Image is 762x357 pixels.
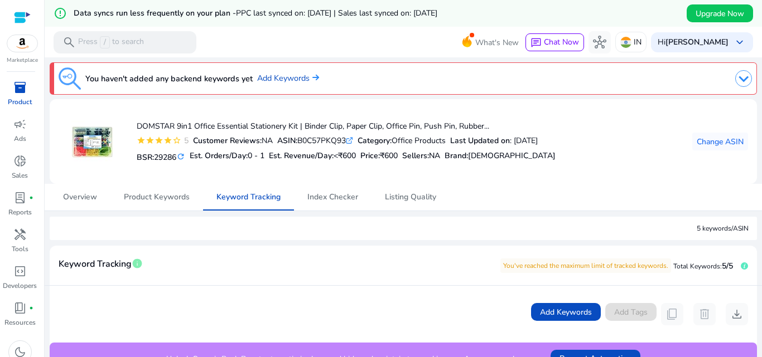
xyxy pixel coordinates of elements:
[730,307,744,321] span: download
[360,151,398,161] h5: Price:
[155,136,163,145] mat-icon: star
[620,37,631,48] img: in.svg
[146,136,155,145] mat-icon: star
[450,135,538,146] div: : [DATE]
[163,136,172,145] mat-icon: star
[530,37,542,48] span: chat
[176,151,185,162] mat-icon: refresh
[8,97,32,107] p: Product
[12,244,28,254] p: Tools
[310,74,319,81] img: arrow-right.svg
[190,151,264,161] h5: Est. Orders/Day:
[544,37,579,47] span: Chat Now
[124,193,190,201] span: Product Keywords
[697,223,749,233] div: 5 keywords/ASIN
[71,121,113,163] img: 51qm3oAkgbL._SS100_.jpg
[236,8,437,18] span: PPC last synced on: [DATE] | Sales last synced on: [DATE]
[13,301,27,315] span: book_4
[722,261,733,271] span: 5/5
[277,135,297,146] b: ASIN:
[59,67,81,90] img: keyword-tracking.svg
[735,70,752,87] img: dropdown-arrow.svg
[658,38,729,46] p: Hi
[385,193,436,201] span: Listing Quality
[445,150,466,161] span: Brand
[687,4,753,22] button: Upgrade Now
[380,150,398,161] span: ₹600
[8,207,32,217] p: Reports
[14,134,26,144] p: Ads
[85,72,253,85] h3: You haven't added any backend keywords yet
[12,170,28,180] p: Sales
[63,193,97,201] span: Overview
[62,36,76,49] span: search
[277,135,353,146] div: B0C57PKQ93
[7,35,37,52] img: amazon.svg
[307,193,358,201] span: Index Checker
[3,281,37,291] p: Developers
[733,36,746,49] span: keyboard_arrow_down
[450,135,510,146] b: Last Updated on
[445,151,556,161] h5: :
[257,72,319,85] a: Add Keywords
[100,36,110,48] span: /
[216,193,281,201] span: Keyword Tracking
[7,56,38,65] p: Marketplace
[78,36,144,48] p: Press to search
[665,37,729,47] b: [PERSON_NAME]
[540,306,592,318] span: Add Keywords
[181,135,189,146] div: 5
[4,317,36,327] p: Resources
[54,7,67,20] mat-icon: error_outline
[589,31,611,53] button: hub
[525,33,584,51] button: chatChat Now
[193,135,273,146] div: NA
[137,136,146,145] mat-icon: star
[468,150,556,161] span: [DEMOGRAPHIC_DATA]
[692,133,748,150] button: Change ASIN
[358,135,446,146] div: Office Products
[193,135,262,146] b: Customer Reviews:
[172,136,181,145] mat-icon: star_border
[500,258,671,273] p: You've reached the maximum limit of tracked keywords.
[137,150,185,163] h5: BSR:
[402,151,440,161] h5: Sellers:
[269,151,356,161] h5: Est. Revenue/Day:
[531,303,601,321] button: Add Keywords
[13,265,27,278] span: code_blocks
[13,81,27,94] span: inventory_2
[29,195,33,200] span: fiber_manual_record
[429,150,440,161] span: NA
[132,258,143,269] span: info
[634,32,642,52] p: IN
[673,262,722,271] span: Total Keywords:
[697,136,744,148] span: Change ASIN
[726,303,748,325] button: download
[475,33,519,52] span: What's New
[29,306,33,310] span: fiber_manual_record
[59,255,132,274] span: Keyword Tracking
[13,191,27,204] span: lab_profile
[13,154,27,168] span: donut_small
[248,150,264,161] span: 0 - 1
[154,152,176,163] span: 29286
[13,118,27,131] span: campaign
[74,9,437,18] h5: Data syncs run less frequently on your plan -
[334,150,356,161] span: <₹600
[593,36,606,49] span: hub
[13,228,27,241] span: handyman
[137,122,556,131] h4: DOMSTAR 9in1 Office Essential Stationery Kit | Binder Clip, Paper Clip, Office Pin, Push Pin, Rub...
[358,135,392,146] b: Category:
[696,8,744,19] span: Upgrade Now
